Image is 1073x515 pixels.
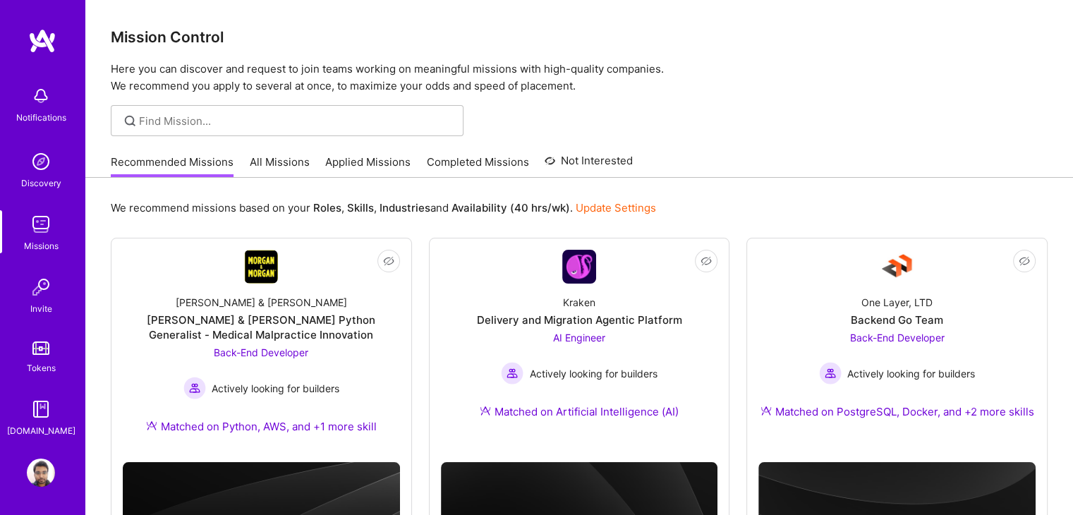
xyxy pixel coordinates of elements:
[347,201,374,214] b: Skills
[250,154,310,178] a: All Missions
[441,250,718,436] a: Company LogoKrakenDelivery and Migration Agentic PlatformAI Engineer Actively looking for builder...
[30,301,52,316] div: Invite
[427,154,529,178] a: Completed Missions
[146,419,377,434] div: Matched on Python, AWS, and +1 more skill
[122,113,138,129] i: icon SearchGrey
[480,405,491,416] img: Ateam Purple Icon
[139,114,453,128] input: Find Mission...
[850,332,945,344] span: Back-End Developer
[27,459,55,487] img: User Avatar
[123,313,400,342] div: [PERSON_NAME] & [PERSON_NAME] Python Generalist - Medical Malpractice Innovation
[244,250,278,284] img: Company Logo
[123,250,400,451] a: Company Logo[PERSON_NAME] & [PERSON_NAME][PERSON_NAME] & [PERSON_NAME] Python Generalist - Medica...
[27,273,55,301] img: Invite
[27,210,55,238] img: teamwork
[214,346,308,358] span: Back-End Developer
[111,200,656,215] p: We recommend missions based on your , , and .
[760,405,772,416] img: Ateam Purple Icon
[16,110,66,125] div: Notifications
[851,313,943,327] div: Backend Go Team
[111,28,1048,46] h3: Mission Control
[451,201,570,214] b: Availability (40 hrs/wk)
[111,61,1048,95] p: Here you can discover and request to join teams working on meaningful missions with high-quality ...
[480,404,679,419] div: Matched on Artificial Intelligence (AI)
[183,377,206,399] img: Actively looking for builders
[529,366,657,381] span: Actively looking for builders
[760,404,1034,419] div: Matched on PostgreSQL, Docker, and +2 more skills
[758,250,1036,436] a: Company LogoOne Layer, LTDBackend Go TeamBack-End Developer Actively looking for buildersActively...
[545,152,633,178] a: Not Interested
[23,459,59,487] a: User Avatar
[27,82,55,110] img: bell
[501,362,523,384] img: Actively looking for builders
[701,255,712,267] i: icon EyeClosed
[380,201,430,214] b: Industries
[880,250,914,284] img: Company Logo
[325,154,411,178] a: Applied Missions
[1019,255,1030,267] i: icon EyeClosed
[21,176,61,190] div: Discovery
[562,250,596,284] img: Company Logo
[27,395,55,423] img: guide book
[32,341,49,355] img: tokens
[563,295,595,310] div: Kraken
[28,28,56,54] img: logo
[24,238,59,253] div: Missions
[212,381,339,396] span: Actively looking for builders
[819,362,842,384] img: Actively looking for builders
[27,147,55,176] img: discovery
[847,366,975,381] span: Actively looking for builders
[176,295,347,310] div: [PERSON_NAME] & [PERSON_NAME]
[476,313,681,327] div: Delivery and Migration Agentic Platform
[553,332,605,344] span: AI Engineer
[27,360,56,375] div: Tokens
[146,420,157,431] img: Ateam Purple Icon
[111,154,234,178] a: Recommended Missions
[7,423,75,438] div: [DOMAIN_NAME]
[383,255,394,267] i: icon EyeClosed
[313,201,341,214] b: Roles
[861,295,933,310] div: One Layer, LTD
[576,201,656,214] a: Update Settings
